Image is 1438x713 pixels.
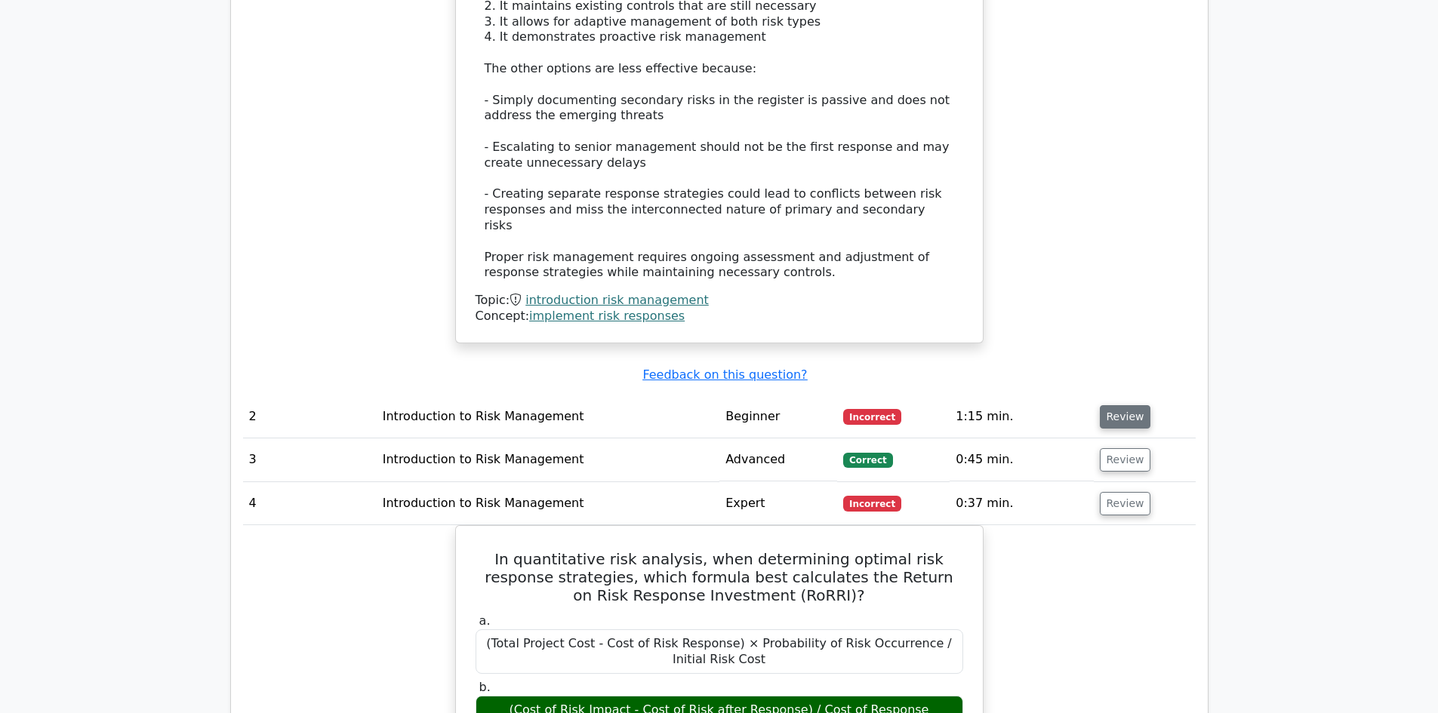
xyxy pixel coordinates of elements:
td: Introduction to Risk Management [377,395,719,438]
div: (Total Project Cost - Cost of Risk Response) × Probability of Risk Occurrence / Initial Risk Cost [476,629,963,675]
h5: In quantitative risk analysis, when determining optimal risk response strategies, which formula b... [474,550,965,604]
td: 1:15 min. [950,395,1093,438]
a: implement risk responses [529,309,685,323]
span: a. [479,613,491,628]
td: 0:45 min. [950,438,1093,481]
td: 0:37 min. [950,482,1093,525]
a: introduction risk management [525,293,709,307]
td: Introduction to Risk Management [377,482,719,525]
span: Incorrect [843,409,901,424]
span: b. [479,680,491,694]
td: 2 [243,395,377,438]
td: Beginner [719,395,837,438]
span: Incorrect [843,496,901,511]
td: 3 [243,438,377,481]
button: Review [1100,448,1151,472]
span: Correct [843,453,892,468]
td: 4 [243,482,377,525]
a: Feedback on this question? [642,367,807,382]
td: Expert [719,482,837,525]
td: Introduction to Risk Management [377,438,719,481]
button: Review [1100,405,1151,429]
div: Concept: [476,309,963,324]
td: Advanced [719,438,837,481]
button: Review [1100,492,1151,515]
div: Topic: [476,293,963,309]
